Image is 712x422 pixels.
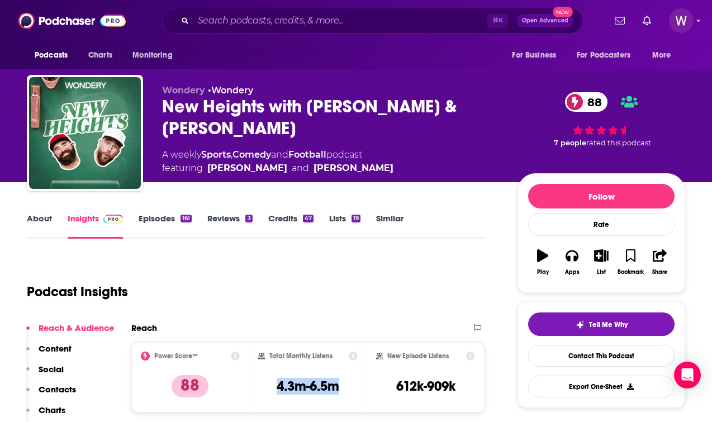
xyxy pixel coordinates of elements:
[528,184,675,208] button: Follow
[387,352,449,360] h2: New Episode Listens
[172,375,208,397] p: 88
[27,45,82,66] button: open menu
[103,215,123,224] img: Podchaser Pro
[577,48,630,63] span: For Podcasters
[29,77,141,189] img: New Heights with Jason & Travis Kelce
[163,8,583,34] div: Search podcasts, credits, & more...
[569,45,647,66] button: open menu
[565,92,607,112] a: 88
[88,48,112,63] span: Charts
[652,48,671,63] span: More
[39,343,72,354] p: Content
[565,269,580,276] div: Apps
[587,242,616,282] button: List
[576,320,585,329] img: tell me why sparkle
[314,162,393,175] a: Travis Kelce
[277,378,339,395] h3: 4.3m-6.5m
[181,215,192,222] div: 161
[396,378,455,395] h3: 612k-909k
[207,162,287,175] a: Jason Kelce
[39,364,64,374] p: Social
[652,269,667,276] div: Share
[512,48,556,63] span: For Business
[329,213,360,239] a: Lists19
[288,149,326,160] a: Football
[39,405,65,415] p: Charts
[576,92,607,112] span: 88
[610,11,629,30] a: Show notifications dropdown
[518,85,685,155] div: 88 7 peoplerated this podcast
[207,213,252,239] a: Reviews3
[638,11,656,30] a: Show notifications dropdown
[271,149,288,160] span: and
[125,45,187,66] button: open menu
[616,242,645,282] button: Bookmark
[201,149,231,160] a: Sports
[245,215,252,222] div: 3
[39,384,76,395] p: Contacts
[132,48,172,63] span: Monitoring
[81,45,119,66] a: Charts
[26,323,114,343] button: Reach & Audience
[528,213,675,236] div: Rate
[131,323,157,333] h2: Reach
[39,323,114,333] p: Reach & Audience
[232,149,271,160] a: Comedy
[669,8,694,33] span: Logged in as williammwhite
[35,48,68,63] span: Podcasts
[487,13,508,28] span: ⌘ K
[154,352,198,360] h2: Power Score™
[27,213,52,239] a: About
[522,18,568,23] span: Open Advanced
[517,14,573,27] button: Open AdvancedNew
[528,376,675,397] button: Export One-Sheet
[589,320,628,329] span: Tell Me Why
[162,162,393,175] span: featuring
[26,343,72,364] button: Content
[303,215,314,222] div: 47
[586,139,651,147] span: rated this podcast
[231,149,232,160] span: ,
[268,213,314,239] a: Credits47
[669,8,694,33] img: User Profile
[211,85,253,96] a: Wondery
[27,283,128,300] h1: Podcast Insights
[162,85,205,96] span: Wondery
[352,215,360,222] div: 19
[645,242,675,282] button: Share
[674,362,701,388] div: Open Intercom Messenger
[557,242,586,282] button: Apps
[269,352,333,360] h2: Total Monthly Listens
[376,213,404,239] a: Similar
[597,269,606,276] div: List
[618,269,644,276] div: Bookmark
[554,139,586,147] span: 7 people
[208,85,253,96] span: •
[26,384,76,405] button: Contacts
[139,213,192,239] a: Episodes161
[18,10,126,31] img: Podchaser - Follow, Share and Rate Podcasts
[669,8,694,33] button: Show profile menu
[528,312,675,336] button: tell me why sparkleTell Me Why
[537,269,549,276] div: Play
[528,345,675,367] a: Contact This Podcast
[504,45,570,66] button: open menu
[162,148,393,175] div: A weekly podcast
[68,213,123,239] a: InsightsPodchaser Pro
[644,45,685,66] button: open menu
[292,162,309,175] span: and
[193,12,487,30] input: Search podcasts, credits, & more...
[26,364,64,385] button: Social
[553,7,573,17] span: New
[528,242,557,282] button: Play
